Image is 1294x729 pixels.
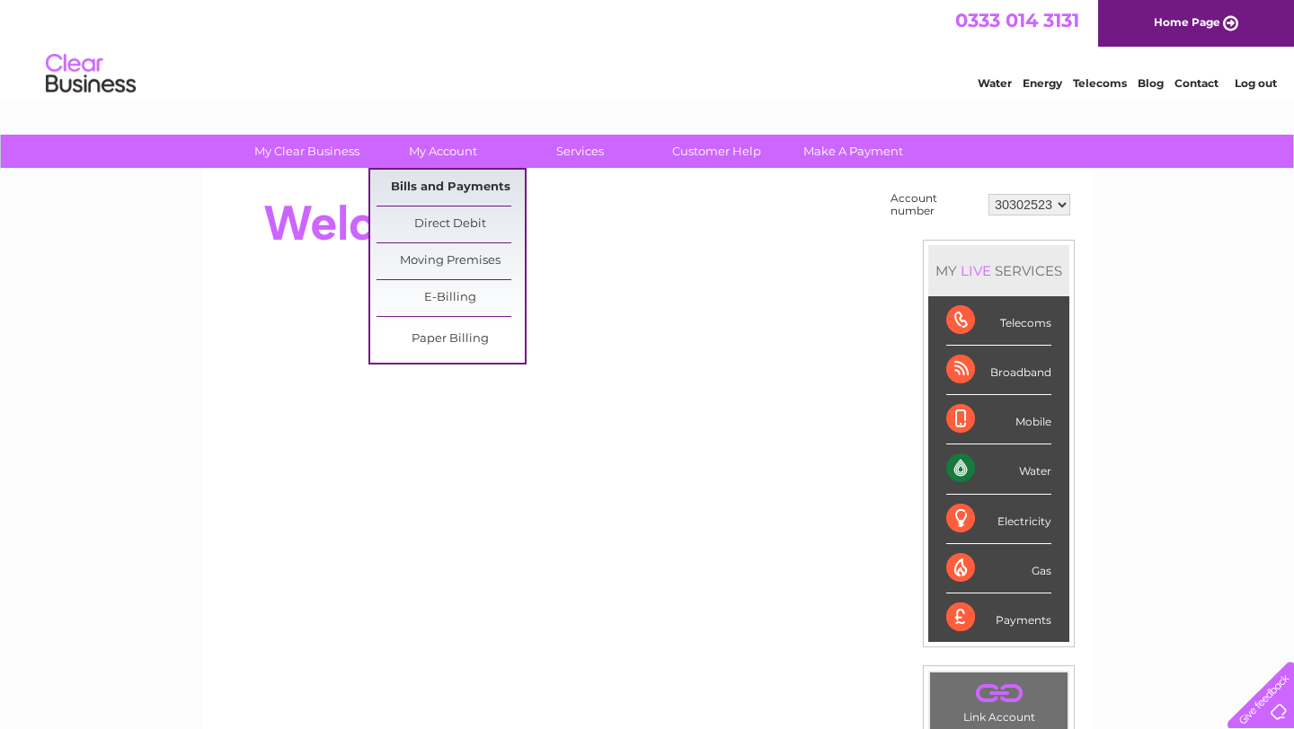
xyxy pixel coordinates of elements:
div: MY SERVICES [928,245,1069,296]
div: Telecoms [946,296,1051,346]
a: 0333 014 3131 [955,9,1079,31]
a: Customer Help [643,135,791,168]
div: LIVE [957,262,995,279]
div: Electricity [946,495,1051,544]
div: Payments [946,593,1051,642]
div: Gas [946,544,1051,593]
div: Water [946,444,1051,494]
a: Direct Debit [377,206,525,242]
a: Energy [1023,76,1062,90]
a: My Account [369,135,518,168]
div: Broadband [946,346,1051,395]
a: Telecoms [1073,76,1127,90]
a: . [935,677,1063,708]
img: logo.png [45,47,137,101]
a: Log out [1235,76,1277,90]
a: My Clear Business [233,135,381,168]
a: Water [978,76,1012,90]
a: Paper Billing [377,321,525,357]
a: Bills and Payments [377,170,525,206]
a: Blog [1138,76,1164,90]
div: Mobile [946,395,1051,444]
a: Make A Payment [779,135,927,168]
a: Moving Premises [377,243,525,279]
a: Services [506,135,654,168]
td: Account number [886,188,984,222]
div: Clear Business is a trading name of Verastar Limited (registered in [GEOGRAPHIC_DATA] No. 3667643... [224,10,1073,87]
td: Link Account [929,672,1068,728]
a: Contact [1174,76,1219,90]
a: E-Billing [377,280,525,316]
